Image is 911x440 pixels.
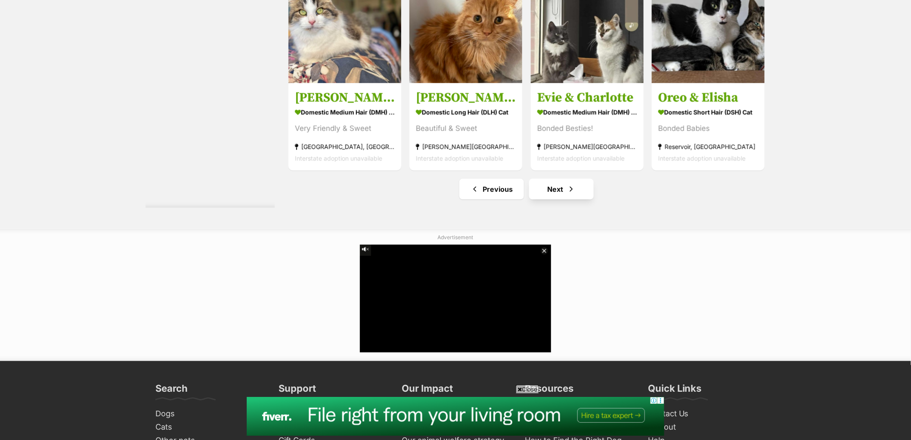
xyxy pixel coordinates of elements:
[537,154,625,162] span: Interstate adoption unavailable
[155,383,188,400] h3: Search
[409,83,522,170] a: [PERSON_NAME] Domestic Long Hair (DLH) Cat Beautiful & Sweet [PERSON_NAME][GEOGRAPHIC_DATA] Inter...
[658,140,758,152] strong: Reservoir, [GEOGRAPHIC_DATA]
[648,383,702,400] h3: Quick Links
[516,385,539,393] span: Close
[416,154,503,162] span: Interstate adoption unavailable
[525,383,573,400] h3: Resources
[295,154,382,162] span: Interstate adoption unavailable
[152,421,266,434] a: Cats
[288,179,765,200] nav: Pagination
[658,106,758,118] strong: Domestic Short Hair (DSH) Cat
[531,83,644,170] a: Evie & Charlotte Domestic Medium Hair (DMH) Cat Bonded Besties! [PERSON_NAME][GEOGRAPHIC_DATA] In...
[658,89,758,106] h3: Oreo & Elisha
[279,383,316,400] h3: Support
[652,83,765,170] a: Oreo & Elisha Domestic Short Hair (DSH) Cat Bonded Babies Reservoir, [GEOGRAPHIC_DATA] Interstate...
[416,122,516,134] div: Beautiful & Sweet
[295,140,395,152] strong: [GEOGRAPHIC_DATA], [GEOGRAPHIC_DATA]
[416,106,516,118] strong: Domestic Long Hair (DLH) Cat
[537,140,637,152] strong: [PERSON_NAME][GEOGRAPHIC_DATA]
[537,89,637,106] h3: Evie & Charlotte
[247,397,664,436] iframe: Advertisement
[295,106,395,118] strong: Domestic Medium Hair (DMH) Cat
[658,154,746,162] span: Interstate adoption unavailable
[537,106,637,118] strong: Domestic Medium Hair (DMH) Cat
[247,245,664,353] iframe: Advertisement
[645,408,759,421] a: Contact Us
[658,122,758,134] div: Bonded Babies
[152,408,266,421] a: Dogs
[416,140,516,152] strong: [PERSON_NAME][GEOGRAPHIC_DATA]
[295,122,395,134] div: Very Friendly & Sweet
[416,89,516,106] h3: [PERSON_NAME]
[295,89,395,106] h3: [PERSON_NAME]!
[288,83,401,170] a: [PERSON_NAME]! Domestic Medium Hair (DMH) Cat Very Friendly & Sweet [GEOGRAPHIC_DATA], [GEOGRAPHI...
[645,421,759,434] a: Log out
[402,383,453,400] h3: Our Impact
[459,179,524,200] a: Previous page
[529,179,594,200] a: Next page
[537,122,637,134] div: Bonded Besties!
